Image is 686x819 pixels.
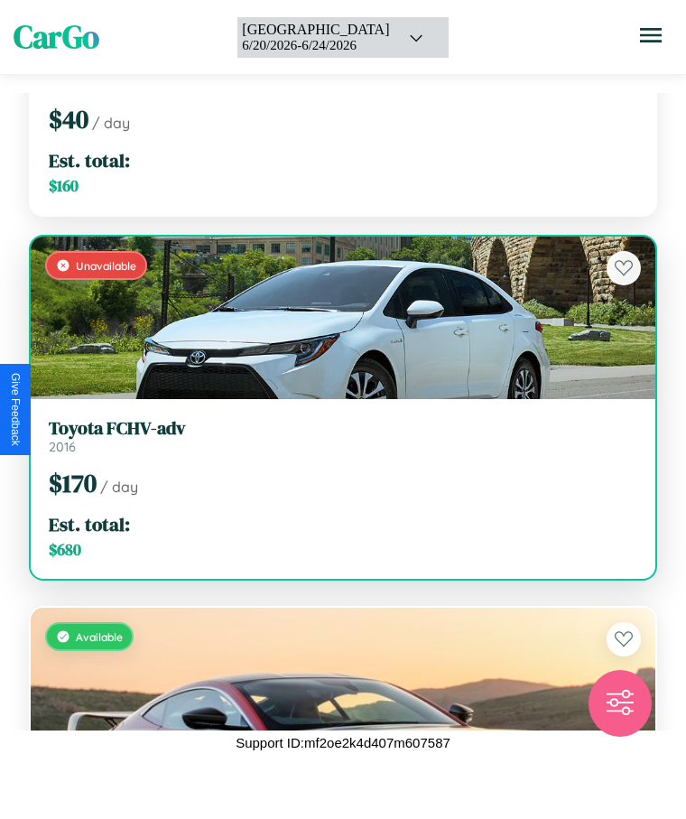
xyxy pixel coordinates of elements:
div: Give Feedback [9,373,22,446]
span: / day [92,114,130,132]
span: / day [100,478,138,496]
span: CarGo [14,15,99,59]
span: Available [76,630,123,644]
div: 6 / 20 / 2026 - 6 / 24 / 2026 [242,38,389,53]
span: $ 170 [49,466,97,500]
a: Toyota FCHV-adv2016 [49,417,637,455]
div: [GEOGRAPHIC_DATA] [242,22,389,38]
span: Est. total: [49,511,130,537]
span: Unavailable [76,259,136,273]
span: 2016 [49,439,76,455]
h3: Toyota FCHV-adv [49,417,637,439]
span: $ 40 [49,102,88,136]
p: Support ID: mf2oe2k4d407m607587 [236,731,450,755]
span: Est. total: [49,147,130,173]
span: $ 680 [49,539,81,561]
span: $ 160 [49,175,79,197]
